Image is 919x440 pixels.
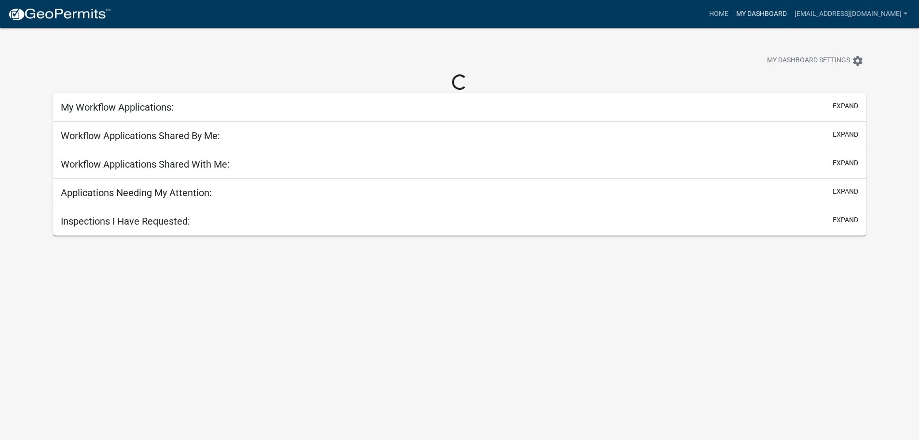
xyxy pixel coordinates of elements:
[833,186,858,197] button: expand
[61,130,220,142] h5: Workflow Applications Shared By Me:
[705,5,732,23] a: Home
[61,158,230,170] h5: Workflow Applications Shared With Me:
[833,101,858,111] button: expand
[791,5,911,23] a: [EMAIL_ADDRESS][DOMAIN_NAME]
[732,5,791,23] a: My Dashboard
[61,101,174,113] h5: My Workflow Applications:
[833,215,858,225] button: expand
[833,158,858,168] button: expand
[833,129,858,140] button: expand
[759,51,871,70] button: My Dashboard Settingssettings
[852,55,864,67] i: settings
[61,187,212,199] h5: Applications Needing My Attention:
[767,55,850,67] span: My Dashboard Settings
[61,215,190,227] h5: Inspections I Have Requested:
